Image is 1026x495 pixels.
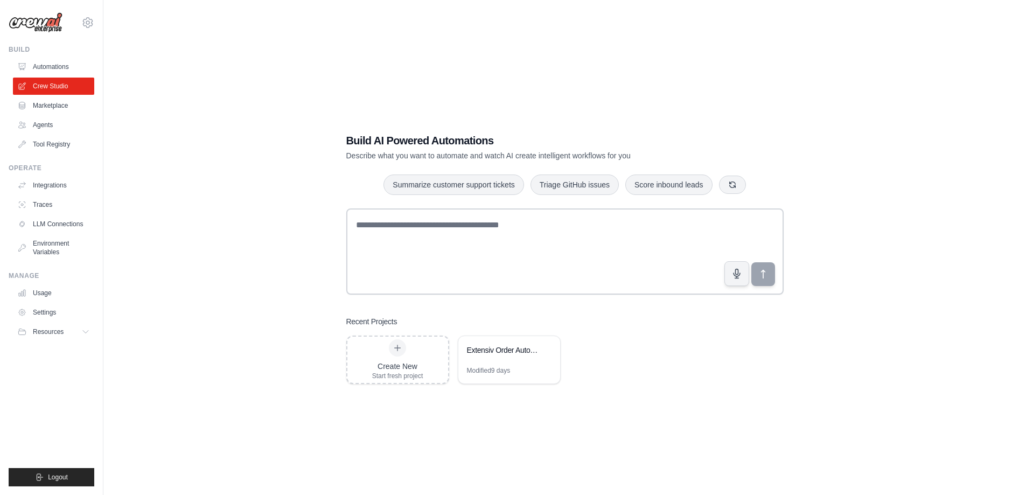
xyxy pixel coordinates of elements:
a: Tool Registry [13,136,94,153]
a: Agents [13,116,94,134]
button: Click to speak your automation idea [724,261,749,286]
button: Score inbound leads [625,175,713,195]
div: Build [9,45,94,54]
a: Usage [13,284,94,302]
a: Environment Variables [13,235,94,261]
h1: Build AI Powered Automations [346,133,708,148]
button: Get new suggestions [719,176,746,194]
button: Logout [9,468,94,486]
a: LLM Connections [13,215,94,233]
p: Describe what you want to automate and watch AI create intelligent workflows for you [346,150,708,161]
a: Traces [13,196,94,213]
div: Operate [9,164,94,172]
span: Resources [33,327,64,336]
span: Logout [48,473,68,482]
a: Marketplace [13,97,94,114]
a: Automations [13,58,94,75]
a: Settings [13,304,94,321]
h3: Recent Projects [346,316,397,327]
button: Triage GitHub issues [531,175,619,195]
button: Resources [13,323,94,340]
a: Integrations [13,177,94,194]
div: Start fresh project [372,372,423,380]
div: Modified 9 days [467,366,511,375]
div: Extensiv Order Automation [467,345,541,355]
div: Manage [9,271,94,280]
div: Create New [372,361,423,372]
img: Logo [9,12,62,33]
button: Summarize customer support tickets [383,175,524,195]
a: Crew Studio [13,78,94,95]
